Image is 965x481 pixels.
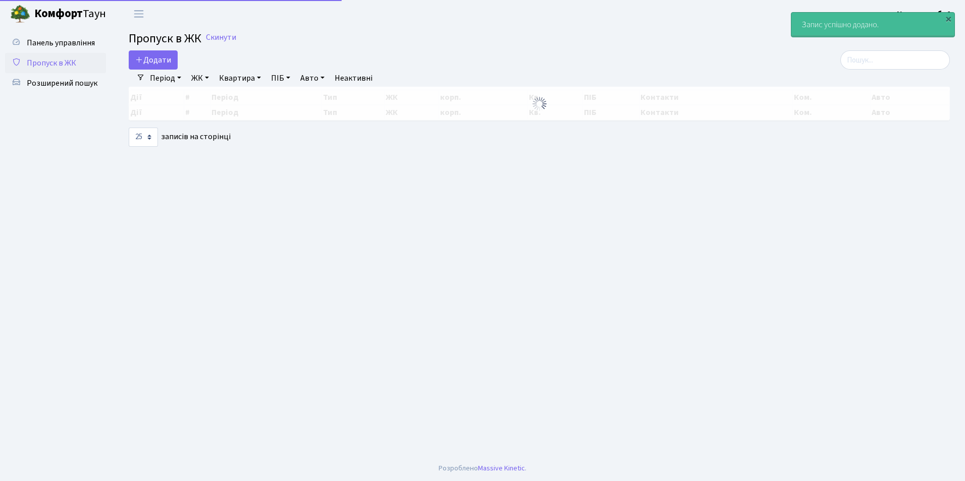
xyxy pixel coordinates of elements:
[439,463,526,474] div: Розроблено .
[943,14,953,24] div: ×
[126,6,151,22] button: Переключити навігацію
[215,70,265,87] a: Квартира
[791,13,954,37] div: Запис успішно додано.
[34,6,83,22] b: Комфорт
[129,128,158,147] select: записів на сторінці
[129,50,178,70] a: Додати
[135,54,171,66] span: Додати
[206,33,236,42] a: Скинути
[34,6,106,23] span: Таун
[27,78,97,89] span: Розширений пошук
[187,70,213,87] a: ЖК
[129,30,201,47] span: Пропуск в ЖК
[531,96,548,112] img: Обробка...
[840,50,950,70] input: Пошук...
[5,73,106,93] a: Розширений пошук
[10,4,30,24] img: logo.png
[331,70,377,87] a: Неактивні
[296,70,329,87] a: Авто
[897,9,953,20] b: Консьєрж б. 4.
[478,463,525,473] a: Massive Kinetic
[897,8,953,20] a: Консьєрж б. 4.
[267,70,294,87] a: ПІБ
[27,37,95,48] span: Панель управління
[27,57,76,69] span: Пропуск в ЖК
[5,33,106,53] a: Панель управління
[146,70,185,87] a: Період
[129,128,231,147] label: записів на сторінці
[5,53,106,73] a: Пропуск в ЖК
